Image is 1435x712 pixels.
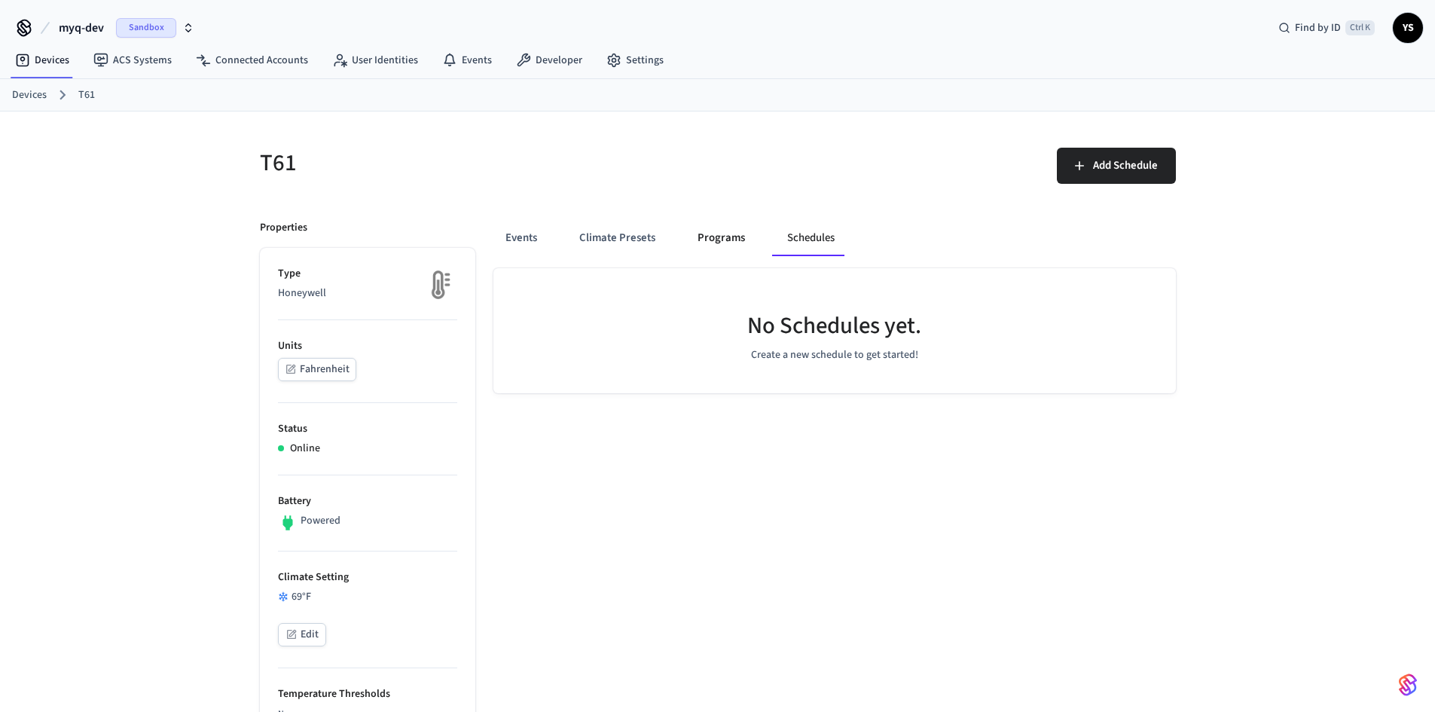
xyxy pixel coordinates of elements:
span: YS [1394,14,1421,41]
p: Type [278,266,457,282]
span: Add Schedule [1093,156,1158,176]
a: Devices [3,47,81,74]
a: User Identities [320,47,430,74]
button: Climate Presets [567,220,667,256]
button: Schedules [775,220,847,256]
span: Ctrl K [1345,20,1375,35]
h5: T61 [260,148,709,179]
a: Settings [594,47,676,74]
p: Status [278,421,457,437]
a: Connected Accounts [184,47,320,74]
p: Create a new schedule to get started! [751,347,918,363]
button: Edit [278,623,326,646]
a: Developer [504,47,594,74]
p: Climate Setting [278,570,457,585]
p: Battery [278,494,457,509]
div: Find by IDCtrl K [1266,14,1387,41]
span: myq-dev [59,19,104,37]
button: Fahrenheit [278,358,356,381]
p: Online [290,441,320,457]
a: T61 [78,87,95,103]
button: YS [1393,13,1423,43]
a: ACS Systems [81,47,184,74]
span: Sandbox [116,18,176,38]
img: SeamLogoGradient.69752ec5.svg [1399,673,1417,697]
h5: No Schedules yet. [747,310,921,341]
p: Units [278,338,457,354]
button: Add Schedule [1057,148,1176,184]
button: Programs [685,220,757,256]
span: Find by ID [1295,20,1341,35]
img: thermostat_fallback [420,266,457,304]
div: 69 °F [278,589,457,605]
p: Powered [301,513,340,529]
button: Events [493,220,549,256]
p: Honeywell [278,286,457,301]
a: Devices [12,87,47,103]
p: Properties [260,220,307,236]
p: Temperature Thresholds [278,686,457,702]
a: Events [430,47,504,74]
